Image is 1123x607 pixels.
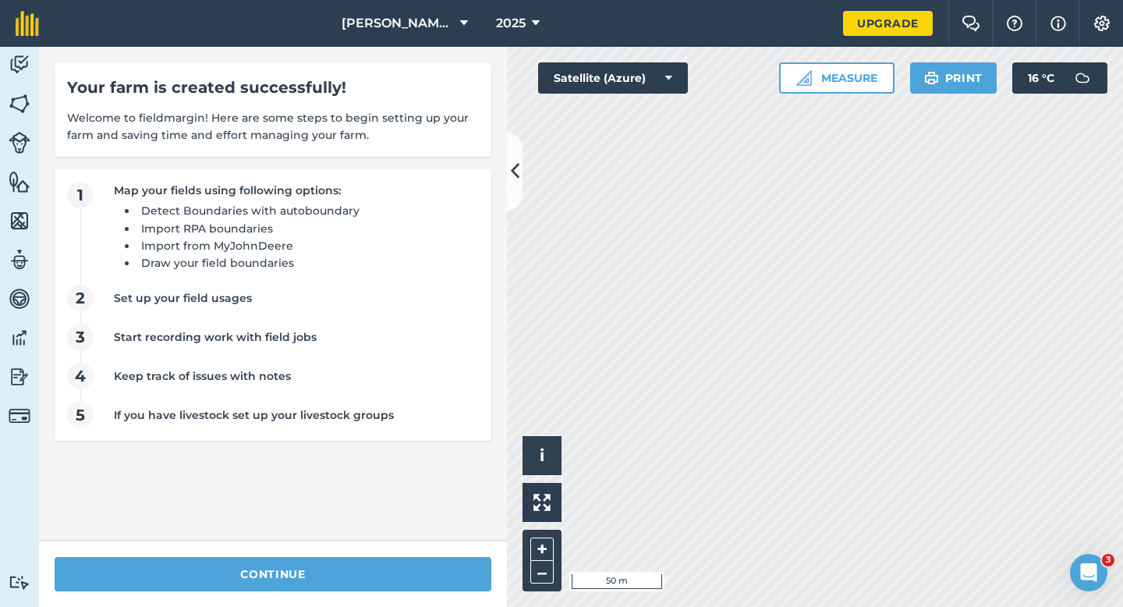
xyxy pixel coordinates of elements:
[924,69,939,87] img: svg+xml;base64,PHN2ZyB4bWxucz0iaHR0cDovL3d3dy53My5vcmcvMjAwMC9zdmciIHdpZHRoPSIxOSIgaGVpZ2h0PSIyNC...
[9,209,30,233] img: svg+xml;base64,PHN2ZyB4bWxucz0iaHR0cDovL3d3dy53My5vcmcvMjAwMC9zdmciIHdpZHRoPSI1NiIgaGVpZ2h0PSI2MC...
[9,92,30,115] img: svg+xml;base64,PHN2ZyB4bWxucz0iaHR0cDovL3d3dy53My5vcmcvMjAwMC9zdmciIHdpZHRoPSI1NiIgaGVpZ2h0PSI2MC...
[779,62,895,94] button: Measure
[540,445,544,465] span: i
[538,62,688,94] button: Satellite (Azure)
[114,367,471,385] div: Keep track of issues with notes
[67,182,94,208] span: 1
[67,109,479,144] span: Welcome to fieldmargin! Here are some steps to begin setting up your farm and saving time and eff...
[67,324,94,350] span: 3
[9,575,30,590] img: svg+xml;base64,PD94bWwgdmVyc2lvbj0iMS4wIiBlbmNvZGluZz0idXRmLTgiPz4KPCEtLSBHZW5lcmF0b3I6IEFkb2JlIE...
[1093,16,1111,31] img: A cog icon
[55,557,491,591] button: continue
[137,237,471,254] li: Import from MyJohnDeere
[523,436,561,475] button: i
[530,538,554,561] button: +
[9,132,30,154] img: svg+xml;base64,PD94bWwgdmVyc2lvbj0iMS4wIiBlbmNvZGluZz0idXRmLTgiPz4KPCEtLSBHZW5lcmF0b3I6IEFkb2JlIE...
[67,285,94,311] span: 2
[1067,62,1098,94] img: svg+xml;base64,PD94bWwgdmVyc2lvbj0iMS4wIiBlbmNvZGluZz0idXRmLTgiPz4KPCEtLSBHZW5lcmF0b3I6IEFkb2JlIE...
[962,16,980,31] img: Two speech bubbles overlapping with the left bubble in the forefront
[9,405,30,427] img: svg+xml;base64,PD94bWwgdmVyc2lvbj0iMS4wIiBlbmNvZGluZz0idXRmLTgiPz4KPCEtLSBHZW5lcmF0b3I6IEFkb2JlIE...
[1028,62,1054,94] span: 16 ° C
[9,170,30,193] img: svg+xml;base64,PHN2ZyB4bWxucz0iaHR0cDovL3d3dy53My5vcmcvMjAwMC9zdmciIHdpZHRoPSI1NiIgaGVpZ2h0PSI2MC...
[843,11,933,36] a: Upgrade
[1102,554,1114,566] span: 3
[137,220,471,237] li: Import RPA boundaries
[16,11,39,36] img: fieldmargin Logo
[9,326,30,350] img: svg+xml;base64,PD94bWwgdmVyc2lvbj0iMS4wIiBlbmNvZGluZz0idXRmLTgiPz4KPCEtLSBHZW5lcmF0b3I6IEFkb2JlIE...
[342,14,454,33] span: [PERSON_NAME] & Sons
[67,402,94,428] span: 5
[1005,16,1024,31] img: A question mark icon
[9,53,30,76] img: svg+xml;base64,PD94bWwgdmVyc2lvbj0iMS4wIiBlbmNvZGluZz0idXRmLTgiPz4KPCEtLSBHZW5lcmF0b3I6IEFkb2JlIE...
[114,406,471,424] div: If you have livestock set up your livestock groups
[533,494,551,511] img: Four arrows, one pointing top left, one top right, one bottom right and the last bottom left
[137,254,471,272] li: Draw your field boundaries
[9,287,30,311] img: svg+xml;base64,PD94bWwgdmVyc2lvbj0iMS4wIiBlbmNvZGluZz0idXRmLTgiPz4KPCEtLSBHZW5lcmF0b3I6IEFkb2JlIE...
[1050,14,1066,33] img: svg+xml;base64,PHN2ZyB4bWxucz0iaHR0cDovL3d3dy53My5vcmcvMjAwMC9zdmciIHdpZHRoPSIxNyIgaGVpZ2h0PSIxNy...
[796,70,812,86] img: Ruler icon
[67,75,479,100] div: Your farm is created successfully!
[114,328,471,346] div: Start recording work with field jobs
[137,202,471,219] li: Detect Boundaries with autoboundary
[530,561,554,584] button: –
[114,182,471,199] div: Map your fields using following options:
[9,365,30,389] img: svg+xml;base64,PD94bWwgdmVyc2lvbj0iMS4wIiBlbmNvZGluZz0idXRmLTgiPz4KPCEtLSBHZW5lcmF0b3I6IEFkb2JlIE...
[9,248,30,272] img: svg+xml;base64,PD94bWwgdmVyc2lvbj0iMS4wIiBlbmNvZGluZz0idXRmLTgiPz4KPCEtLSBHZW5lcmF0b3I6IEFkb2JlIE...
[496,14,526,33] span: 2025
[1070,554,1107,591] iframe: Intercom live chat
[67,363,94,389] span: 4
[910,62,997,94] button: Print
[114,289,471,307] div: Set up your field usages
[1012,62,1107,94] button: 16 °C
